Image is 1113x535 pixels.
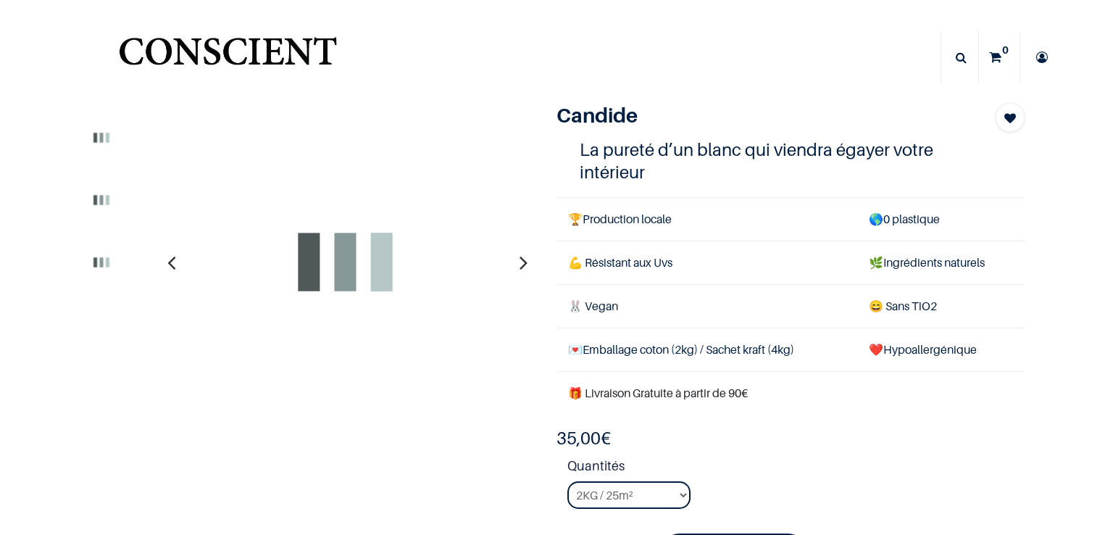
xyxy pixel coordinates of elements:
a: 0 [979,32,1020,83]
img: Product image [75,236,128,289]
td: Production locale [556,197,857,241]
span: 🌎 [869,212,883,226]
td: Ingrédients naturels [857,241,1025,284]
a: Logo of Conscient [116,29,340,86]
td: 0 plastique [857,197,1025,241]
td: ans TiO2 [857,284,1025,328]
img: Product image [75,173,128,227]
td: Emballage coton (2kg) / Sachet kraft (4kg) [556,328,857,372]
span: Add to wishlist [1004,109,1016,127]
strong: Quantités [567,456,1025,481]
span: 🏆 [568,212,583,226]
iframe: Tidio Chat [1038,441,1106,510]
span: 💌 [568,342,583,357]
span: 🌿 [869,255,883,270]
h4: La pureté d’un blanc qui viendra égayer votre intérieur [580,138,1001,183]
img: Product image [75,111,128,165]
span: 😄 S [869,299,892,313]
h1: Candide [556,103,954,128]
button: Add to wishlist [996,103,1025,132]
b: € [556,428,611,449]
span: 🐰 Vegan [568,299,618,313]
img: Product image [186,103,505,422]
font: 🎁 Livraison Gratuite à partir de 90€ [568,386,748,400]
img: Conscient [116,29,340,86]
span: 35,00 [556,428,601,449]
td: ❤️Hypoallergénique [857,328,1025,372]
span: 💪 Résistant aux Uvs [568,255,672,270]
sup: 0 [999,43,1012,57]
